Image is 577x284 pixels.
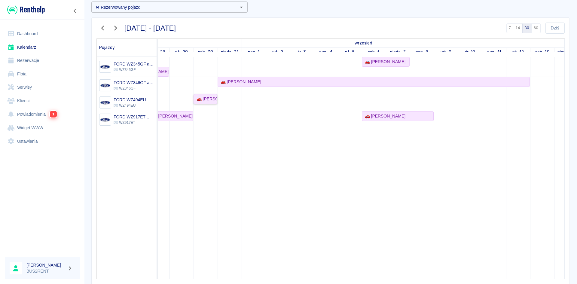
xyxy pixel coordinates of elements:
[545,23,565,34] button: Dziś
[362,59,405,65] div: 🚗 [PERSON_NAME]
[93,3,236,11] input: Wyszukaj i wybierz pojazdy...
[5,135,80,148] a: Ustawienia
[486,48,503,56] a: 11 września 2025
[271,48,285,56] a: 2 września 2025
[7,5,45,15] img: Renthelp logo
[531,23,541,33] button: 60 dni
[150,113,193,119] div: 🚗 [PERSON_NAME]
[296,48,308,56] a: 3 września 2025
[5,107,80,121] a: Powiadomienia1
[5,81,80,94] a: Serwisy
[318,48,334,56] a: 4 września 2025
[534,48,551,56] a: 13 września 2025
[5,5,45,15] a: Renthelp logo
[114,120,154,125] p: WZ917ET
[5,67,80,81] a: Flota
[5,94,80,108] a: Klienci
[194,96,217,102] div: 🚗 [PERSON_NAME]
[197,48,215,56] a: 30 sierpnia 2025
[246,48,261,56] a: 1 września 2025
[219,48,240,56] a: 31 sierpnia 2025
[26,268,65,274] p: BUS2RENT
[5,121,80,135] a: Widget WWW
[389,48,407,56] a: 7 września 2025
[114,80,154,86] h6: FORD WZ346GF automat
[100,62,110,72] img: Image
[174,48,189,56] a: 29 sierpnia 2025
[237,3,246,11] button: Otwórz
[114,103,154,108] p: WZ494EU
[100,115,110,125] img: Image
[506,23,514,33] button: 7 dni
[71,7,80,15] button: Zwiń nawigację
[114,114,154,120] h6: FORD WZ917ET manualny
[414,48,430,56] a: 8 września 2025
[5,27,80,41] a: Dashboard
[26,262,65,268] h6: [PERSON_NAME]
[114,86,154,91] p: WZ346GF
[439,48,453,56] a: 9 września 2025
[463,48,477,56] a: 10 września 2025
[5,41,80,54] a: Kalendarz
[556,48,577,56] a: 14 września 2025
[100,81,110,90] img: Image
[100,98,110,108] img: Image
[513,23,522,33] button: 14 dni
[124,24,176,32] h3: [DATE] - [DATE]
[114,97,154,103] h6: FORD WZ494EU manualny
[99,45,115,50] span: Pojazdy
[366,48,382,56] a: 6 września 2025
[362,113,405,119] div: 🚗 [PERSON_NAME]
[343,48,356,56] a: 5 września 2025
[218,79,261,85] div: 🚗 [PERSON_NAME]
[114,67,154,72] p: WZ345GF
[522,23,532,33] button: 30 dni
[353,39,374,47] a: 1 września 2025
[5,54,80,67] a: Rezerwacje
[50,111,57,118] span: 1
[114,61,154,67] h6: FORD WZ345GF automat
[511,48,526,56] a: 12 września 2025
